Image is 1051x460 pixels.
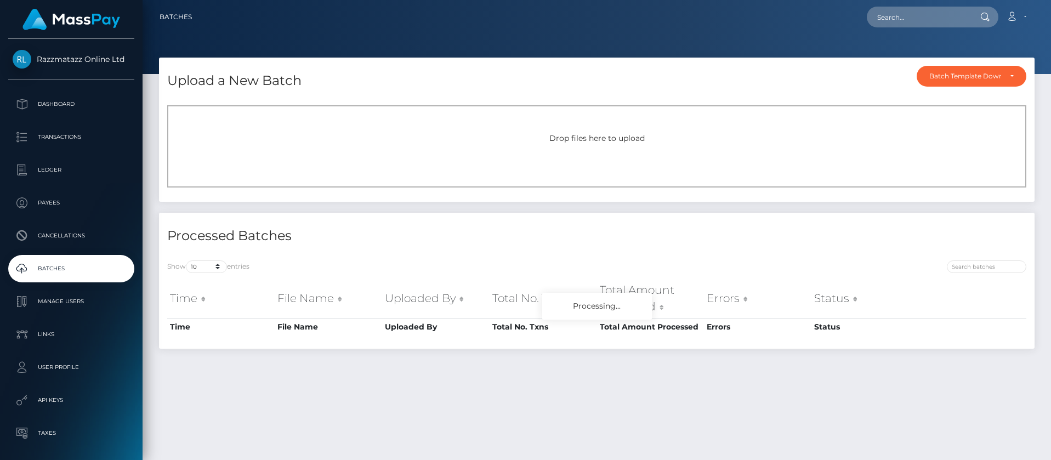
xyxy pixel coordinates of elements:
[490,318,597,336] th: Total No. Txns
[160,5,192,29] a: Batches
[22,9,120,30] img: MassPay Logo
[917,66,1026,87] button: Batch Template Download
[490,279,597,318] th: Total No. Txns
[13,162,130,178] p: Ledger
[13,228,130,244] p: Cancellations
[704,318,811,336] th: Errors
[13,392,130,408] p: API Keys
[867,7,970,27] input: Search...
[382,279,490,318] th: Uploaded By
[275,279,382,318] th: File Name
[811,279,919,318] th: Status
[13,260,130,277] p: Batches
[167,318,275,336] th: Time
[8,288,134,315] a: Manage Users
[167,260,249,273] label: Show entries
[8,123,134,151] a: Transactions
[8,156,134,184] a: Ledger
[8,90,134,118] a: Dashboard
[597,318,705,336] th: Total Amount Processed
[549,133,645,143] span: Drop files here to upload
[382,318,490,336] th: Uploaded By
[186,260,227,273] select: Showentries
[167,226,589,246] h4: Processed Batches
[275,318,382,336] th: File Name
[704,279,811,318] th: Errors
[13,96,130,112] p: Dashboard
[929,72,1001,81] div: Batch Template Download
[8,321,134,348] a: Links
[811,318,919,336] th: Status
[8,54,134,64] span: Razzmatazz Online Ltd
[13,129,130,145] p: Transactions
[13,425,130,441] p: Taxes
[13,326,130,343] p: Links
[947,260,1026,273] input: Search batches
[13,50,31,69] img: Razzmatazz Online Ltd
[8,255,134,282] a: Batches
[13,195,130,211] p: Payees
[13,293,130,310] p: Manage Users
[8,354,134,381] a: User Profile
[167,71,302,90] h4: Upload a New Batch
[597,279,705,318] th: Total Amount Processed
[167,279,275,318] th: Time
[8,419,134,447] a: Taxes
[8,387,134,414] a: API Keys
[13,359,130,376] p: User Profile
[542,293,652,320] div: Processing...
[8,189,134,217] a: Payees
[8,222,134,249] a: Cancellations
